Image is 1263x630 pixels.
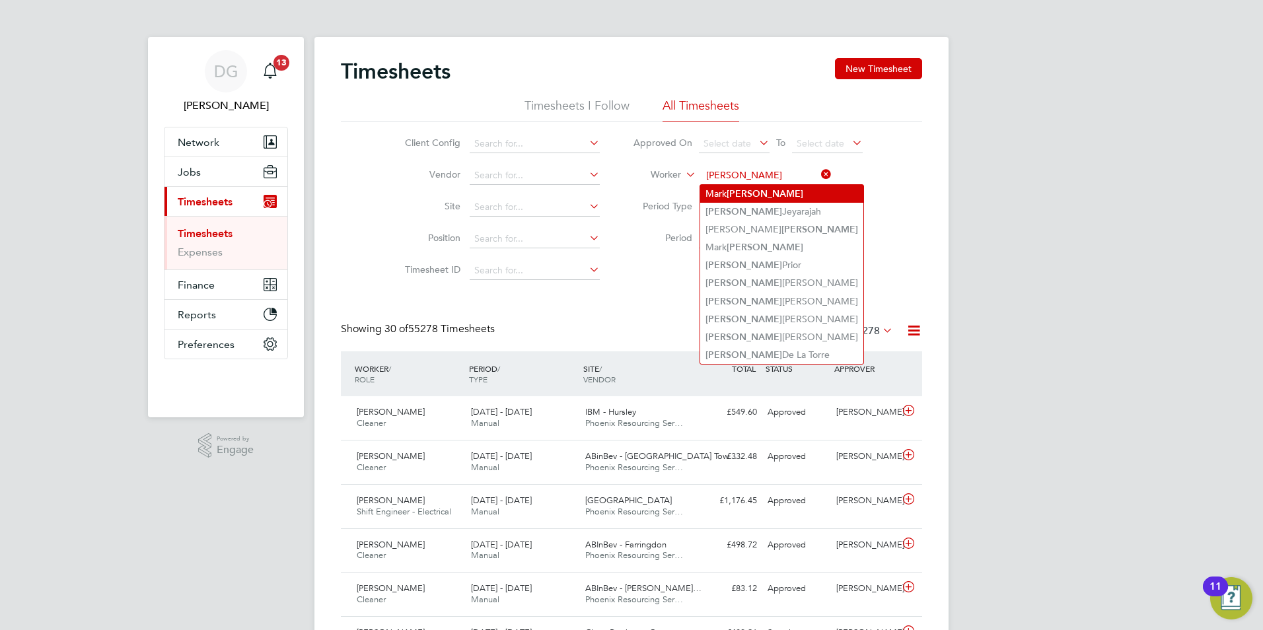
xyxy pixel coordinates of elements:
label: Timesheet ID [401,263,460,275]
span: DG [214,63,238,80]
nav: Main navigation [148,37,304,417]
span: Cleaner [357,594,386,605]
span: Phoenix Resourcing Ser… [585,549,683,561]
span: [GEOGRAPHIC_DATA] [585,495,672,506]
label: Worker [622,168,681,182]
button: Reports [164,300,287,329]
span: Select date [797,137,844,149]
a: Powered byEngage [198,433,254,458]
li: Jeyarajah [700,203,863,221]
input: Search for... [470,166,600,185]
span: ABInBev - Farringdon [585,539,667,550]
div: Approved [762,402,831,423]
span: [PERSON_NAME] [357,495,425,506]
input: Search for... [470,230,600,248]
a: Go to home page [164,372,288,394]
span: VENDOR [583,374,616,384]
div: APPROVER [831,357,900,380]
li: Timesheets I Follow [524,98,630,122]
span: [DATE] - [DATE] [471,450,532,462]
div: Approved [762,534,831,556]
div: £1,176.45 [694,490,762,512]
span: Manual [471,417,499,429]
span: Manual [471,462,499,473]
b: [PERSON_NAME] [781,224,858,235]
span: Shift Engineer - Electrical [357,506,451,517]
b: [PERSON_NAME] [705,277,782,289]
span: Preferences [178,338,235,351]
b: [PERSON_NAME] [727,188,803,199]
div: £332.48 [694,446,762,468]
span: IBM - Hursley [585,406,636,417]
div: Approved [762,578,831,600]
li: Prior [700,256,863,274]
div: [PERSON_NAME] [831,446,900,468]
span: Timesheets [178,195,233,208]
span: Reports [178,308,216,321]
span: [DATE] - [DATE] [471,495,532,506]
label: Vendor [401,168,460,180]
div: Timesheets [164,216,287,269]
span: TOTAL [732,363,756,374]
li: Mark [700,238,863,256]
button: Open Resource Center, 11 new notifications [1210,577,1252,619]
span: / [497,363,500,374]
label: All [838,324,893,337]
div: [PERSON_NAME] [831,402,900,423]
div: SITE [580,357,694,391]
input: Search for... [470,135,600,153]
b: [PERSON_NAME] [705,349,782,361]
span: Cleaner [357,417,386,429]
div: £83.12 [694,578,762,600]
li: [PERSON_NAME] [700,274,863,292]
b: [PERSON_NAME] [705,296,782,307]
a: Expenses [178,246,223,258]
li: All Timesheets [663,98,739,122]
label: Site [401,200,460,212]
li: De La Torre [700,346,863,364]
input: Search for... [470,262,600,280]
span: [PERSON_NAME] [357,450,425,462]
li: [PERSON_NAME] [700,328,863,346]
span: [DATE] - [DATE] [471,539,532,550]
button: Preferences [164,330,287,359]
button: Timesheets [164,187,287,216]
span: 55278 [850,324,880,337]
b: [PERSON_NAME] [705,332,782,343]
button: Network [164,127,287,157]
span: Daniel Gwynn [164,98,288,114]
b: [PERSON_NAME] [705,206,782,217]
div: STATUS [762,357,831,380]
span: TYPE [469,374,487,384]
span: Phoenix Resourcing Ser… [585,462,683,473]
label: Approved On [633,137,692,149]
li: [PERSON_NAME] [700,310,863,328]
div: Approved [762,490,831,512]
span: Phoenix Resourcing Ser… [585,506,683,517]
button: New Timesheet [835,58,922,79]
span: / [599,363,602,374]
input: Search for... [702,166,832,185]
b: [PERSON_NAME] [705,260,782,271]
div: WORKER [351,357,466,391]
a: DG[PERSON_NAME] [164,50,288,114]
span: To [772,134,789,151]
div: £549.60 [694,402,762,423]
label: Position [401,232,460,244]
button: Finance [164,270,287,299]
div: Showing [341,322,497,336]
span: ABInBev - [PERSON_NAME]… [585,582,702,594]
a: Timesheets [178,227,233,240]
span: Phoenix Resourcing Ser… [585,594,683,605]
span: [PERSON_NAME] [357,406,425,417]
li: Mark [700,185,863,203]
span: Select date [704,137,751,149]
div: Approved [762,446,831,468]
div: PERIOD [466,357,580,391]
span: Manual [471,549,499,561]
span: Cleaner [357,462,386,473]
span: [PERSON_NAME] [357,582,425,594]
div: [PERSON_NAME] [831,578,900,600]
span: Manual [471,506,499,517]
span: 13 [273,55,289,71]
